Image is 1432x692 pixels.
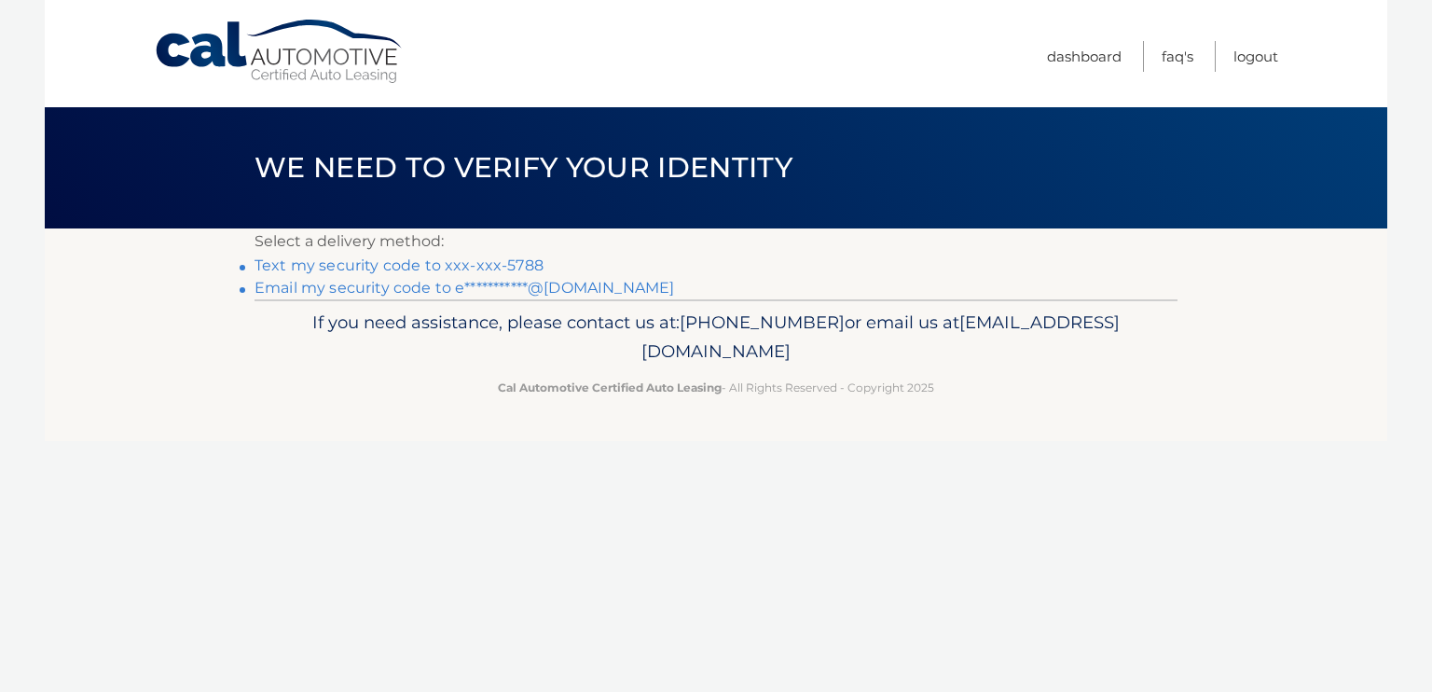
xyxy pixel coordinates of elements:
[255,150,792,185] span: We need to verify your identity
[1162,41,1193,72] a: FAQ's
[1047,41,1122,72] a: Dashboard
[267,308,1165,367] p: If you need assistance, please contact us at: or email us at
[267,378,1165,397] p: - All Rights Reserved - Copyright 2025
[255,256,544,274] a: Text my security code to xxx-xxx-5788
[498,381,722,394] strong: Cal Automotive Certified Auto Leasing
[1233,41,1278,72] a: Logout
[154,19,406,85] a: Cal Automotive
[255,228,1177,255] p: Select a delivery method:
[680,311,845,333] span: [PHONE_NUMBER]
